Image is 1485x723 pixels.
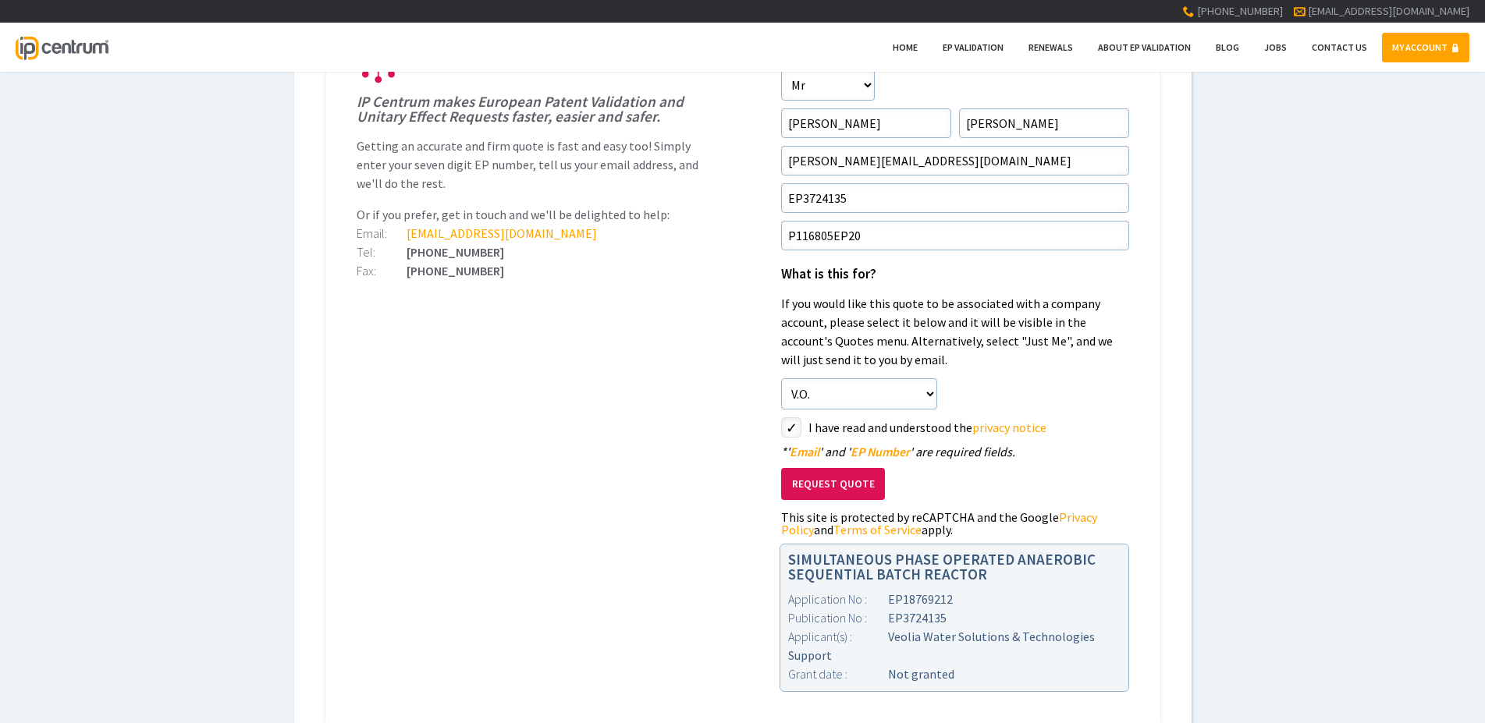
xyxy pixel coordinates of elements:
[788,627,888,646] div: Applicant(s) :
[1028,41,1073,53] span: Renewals
[1382,33,1469,62] a: MY ACCOUNT
[1088,33,1201,62] a: About EP Validation
[788,590,888,608] div: Application No :
[781,146,1129,175] input: Email
[788,590,1121,608] div: EP18769212
[893,41,918,53] span: Home
[833,522,922,537] a: Terms of Service
[933,33,1014,62] a: EP Validation
[788,665,1121,683] div: Not granted
[357,94,705,124] h1: IP Centrum makes European Patent Validation and Unitary Effect Requests faster, easier and safer.
[781,445,1129,458] div: ' ' and ' ' are required fields.
[781,294,1129,369] p: If you would like this quote to be associated with a company account, please select it below and ...
[943,41,1004,53] span: EP Validation
[788,665,888,683] div: Grant date :
[407,225,597,241] a: [EMAIL_ADDRESS][DOMAIN_NAME]
[357,264,705,277] div: [PHONE_NUMBER]
[1312,41,1367,53] span: Contact Us
[781,108,951,138] input: First Name
[357,246,407,258] div: Tel:
[1308,4,1469,18] a: [EMAIL_ADDRESS][DOMAIN_NAME]
[781,417,801,438] label: styled-checkbox
[1098,41,1191,53] span: About EP Validation
[357,264,407,277] div: Fax:
[790,444,819,459] span: Email
[1197,4,1283,18] span: [PHONE_NUMBER]
[1264,41,1287,53] span: Jobs
[357,136,705,193] p: Getting an accurate and firm quote is fast and easy too! Simply enter your seven digit EP number,...
[808,417,1129,438] label: I have read and understood the
[883,33,928,62] a: Home
[411,45,672,73] span: EP Validation & Unitary Effect
[1206,33,1249,62] a: Blog
[16,23,108,72] a: IP Centrum
[1018,33,1083,62] a: Renewals
[788,608,888,627] div: Publication No :
[788,627,1121,665] div: Veolia Water Solutions & Technologies Support
[781,509,1097,537] a: Privacy Policy
[781,221,1129,250] input: Your Reference
[851,444,910,459] span: EP Number
[972,420,1046,435] a: privacy notice
[357,246,705,258] div: [PHONE_NUMBER]
[357,227,407,239] div: Email:
[781,468,885,500] button: Request Quote
[1216,41,1239,53] span: Blog
[1302,33,1377,62] a: Contact Us
[781,268,1129,282] h1: What is this for?
[357,205,705,224] p: Or if you prefer, get in touch and we'll be delighted to help:
[788,552,1121,582] h1: SIMULTANEOUS PHASE OPERATED ANAEROBIC SEQUENTIAL BATCH REACTOR
[959,108,1129,138] input: Surname
[781,511,1129,536] div: This site is protected by reCAPTCHA and the Google and apply.
[1254,33,1297,62] a: Jobs
[788,608,1121,627] div: EP3724135
[781,183,1129,213] input: EP Number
